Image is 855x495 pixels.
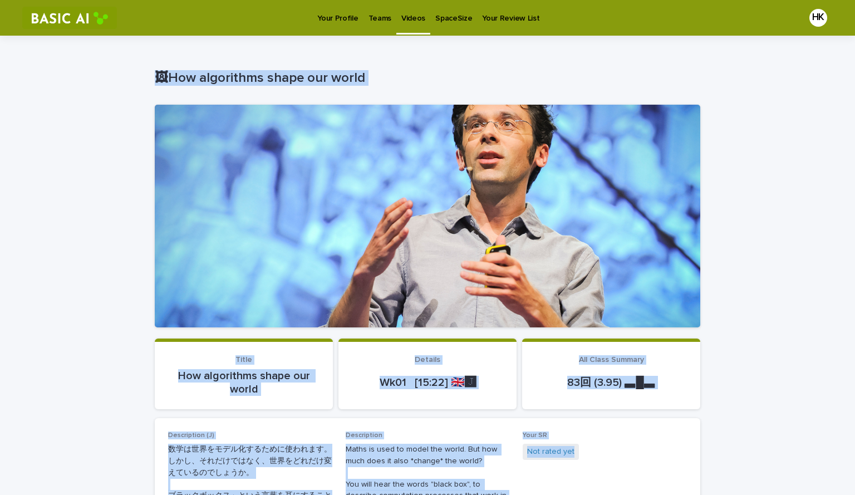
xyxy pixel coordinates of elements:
span: All Class Summary [579,356,644,364]
p: Wk01 [15:22] 🇬🇧🅹️ [352,376,503,389]
span: Your SR [523,432,547,439]
span: Details [415,356,440,364]
img: RtIB8pj2QQiOZo6waziI [22,7,117,29]
p: 83回 (3.95) ▃█▃ [535,376,687,389]
a: Not rated yet [527,446,574,458]
span: Description [346,432,382,439]
span: Description (J) [168,432,214,439]
span: Title [235,356,252,364]
p: How algorithms shape our world [168,369,320,396]
div: HK [809,9,827,27]
p: 🖼How algorithms shape our world [155,70,696,86]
